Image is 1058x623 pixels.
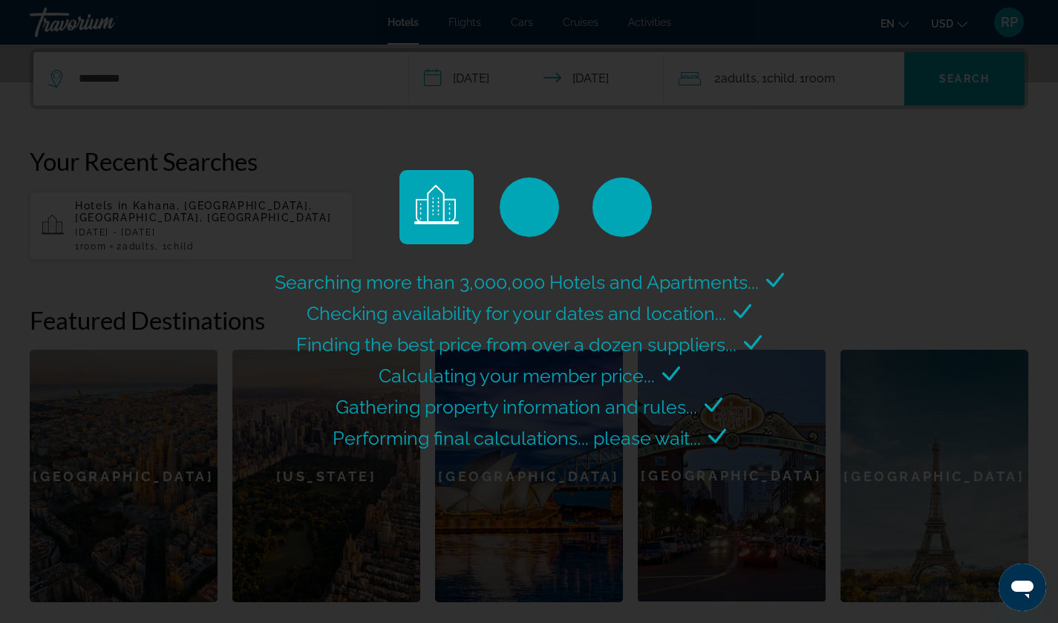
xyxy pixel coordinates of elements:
iframe: Button to launch messaging window [999,564,1046,611]
span: Searching more than 3,000,000 Hotels and Apartments... [275,271,759,293]
span: Gathering property information and rules... [336,396,697,418]
span: Performing final calculations... please wait... [333,427,701,449]
span: Calculating your member price... [379,365,655,387]
span: Finding the best price from over a dozen suppliers... [296,333,737,356]
span: Checking availability for your dates and location... [307,302,726,324]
